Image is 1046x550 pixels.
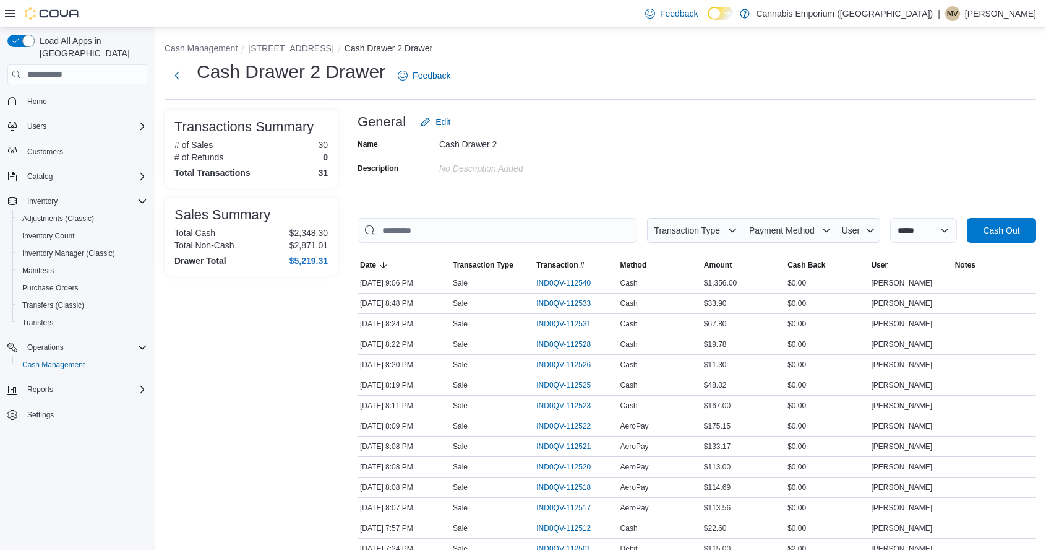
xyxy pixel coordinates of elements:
span: Amount [704,260,732,270]
button: Date [358,258,450,273]
span: AeroPay [620,462,649,472]
span: Inventory Manager (Classic) [17,246,147,261]
span: Inventory [22,194,147,209]
span: [PERSON_NAME] [871,523,932,533]
button: User [868,258,952,273]
div: No Description added [439,159,605,173]
span: IND0QV-112517 [536,503,591,513]
span: Inventory [27,196,58,206]
p: Sale [453,278,468,288]
div: [DATE] 8:09 PM [358,419,450,434]
div: [DATE] 8:20 PM [358,357,450,372]
span: Transfers (Classic) [17,298,147,313]
span: $133.17 [704,442,731,452]
h4: 31 [318,168,328,178]
span: [PERSON_NAME] [871,503,932,513]
button: Transaction Type [450,258,534,273]
div: [DATE] 9:06 PM [358,276,450,290]
button: IND0QV-112518 [536,480,603,495]
span: [PERSON_NAME] [871,421,932,431]
h4: Total Transactions [174,168,251,178]
div: $0.00 [785,521,868,536]
button: Cash Drawer 2 Drawer [345,43,432,53]
button: Payment Method [742,218,836,243]
div: [DATE] 8:24 PM [358,316,450,331]
span: $22.60 [704,523,727,533]
span: Inventory Count [22,231,75,241]
button: Notes [953,258,1036,273]
a: Transfers (Classic) [17,298,89,313]
div: [DATE] 8:22 PM [358,337,450,352]
button: User [836,218,880,243]
button: IND0QV-112512 [536,521,603,536]
span: Customers [27,147,63,157]
span: IND0QV-112521 [536,442,591,452]
span: Load All Apps in [GEOGRAPHIC_DATA] [35,35,147,59]
p: Sale [453,401,468,411]
p: Sale [453,360,468,370]
span: $114.69 [704,482,731,492]
label: Name [358,139,378,149]
span: AeroPay [620,503,649,513]
p: 0 [323,152,328,162]
span: Settings [27,410,54,420]
button: IND0QV-112540 [536,276,603,290]
p: 30 [318,140,328,150]
span: Users [22,119,147,134]
p: Sale [453,421,468,431]
span: Cash Back [787,260,825,270]
a: Feedback [393,63,455,88]
button: Transaction Type [647,218,742,243]
button: Inventory [22,194,62,209]
div: $0.00 [785,439,868,454]
span: IND0QV-112526 [536,360,591,370]
span: Cash [620,278,638,288]
span: Purchase Orders [17,281,147,295]
button: Reports [2,381,152,398]
button: Inventory Manager (Classic) [12,245,152,262]
span: IND0QV-112531 [536,319,591,329]
span: User [842,225,860,235]
span: Purchase Orders [22,283,79,293]
span: Transaction # [536,260,584,270]
div: [DATE] 8:11 PM [358,398,450,413]
span: $175.15 [704,421,731,431]
button: Operations [22,340,69,355]
button: Cash Management [12,356,152,373]
button: IND0QV-112520 [536,460,603,474]
p: $2,871.01 [289,240,328,250]
span: $19.78 [704,339,727,349]
a: Customers [22,144,68,159]
button: Transfers (Classic) [12,297,152,314]
a: Purchase Orders [17,281,84,295]
div: [DATE] 8:48 PM [358,296,450,311]
span: $113.00 [704,462,731,472]
input: Dark Mode [708,7,734,20]
button: Reports [22,382,58,397]
a: Inventory Manager (Classic) [17,246,120,261]
span: Operations [27,343,64,352]
div: [DATE] 8:08 PM [358,460,450,474]
span: Method [620,260,647,270]
span: AeroPay [620,442,649,452]
span: Inventory Count [17,229,147,243]
span: Payment Method [749,225,815,235]
button: Catalog [22,169,58,184]
p: | [938,6,940,21]
button: Adjustments (Classic) [12,210,152,227]
img: Cova [25,7,80,20]
button: Operations [2,339,152,356]
button: IND0QV-112526 [536,357,603,372]
span: $67.80 [704,319,727,329]
span: IND0QV-112525 [536,380,591,390]
div: $0.00 [785,378,868,393]
div: $0.00 [785,398,868,413]
p: Sale [453,462,468,472]
span: Date [360,260,376,270]
span: Reports [22,382,147,397]
div: [DATE] 7:57 PM [358,521,450,536]
span: AeroPay [620,482,649,492]
button: Method [618,258,701,273]
h6: Total Cash [174,228,215,238]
